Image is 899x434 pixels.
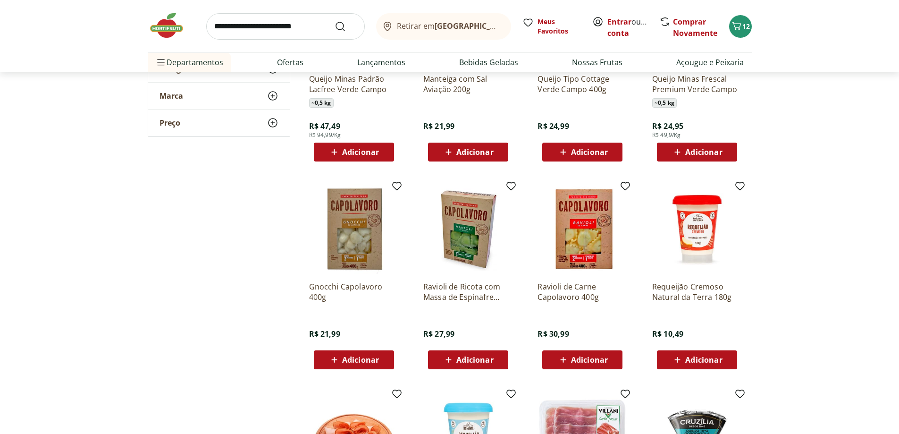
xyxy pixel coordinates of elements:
[342,148,379,156] span: Adicionar
[423,281,513,302] a: Ravioli de Ricota com Massa de Espinafre Capolavoro 400g
[652,121,683,131] span: R$ 24,95
[538,329,569,339] span: R$ 30,99
[423,121,454,131] span: R$ 21,99
[742,22,750,31] span: 12
[657,350,737,369] button: Adicionar
[397,22,501,30] span: Retirar em
[155,51,223,74] span: Departamentos
[428,350,508,369] button: Adicionar
[652,98,677,108] span: ~ 0,5 kg
[309,98,334,108] span: ~ 0,5 kg
[423,329,454,339] span: R$ 27,99
[335,21,357,32] button: Submit Search
[309,131,341,139] span: R$ 94,99/Kg
[148,83,290,109] button: Marca
[571,356,608,364] span: Adicionar
[729,15,752,38] button: Carrinho
[428,143,508,162] button: Adicionar
[376,13,511,40] button: Retirar em[GEOGRAPHIC_DATA]/[GEOGRAPHIC_DATA]
[459,57,518,68] a: Bebidas Geladas
[657,143,737,162] button: Adicionar
[607,16,649,39] span: ou
[309,121,340,131] span: R$ 47,49
[435,21,594,31] b: [GEOGRAPHIC_DATA]/[GEOGRAPHIC_DATA]
[357,57,405,68] a: Lançamentos
[542,143,622,162] button: Adicionar
[652,74,742,94] a: Queijo Minas Frescal Premium Verde Campo
[456,148,493,156] span: Adicionar
[538,281,627,302] a: Ravioli de Carne Capolavoro 400g
[314,143,394,162] button: Adicionar
[652,281,742,302] a: Requeijão Cremoso Natural da Terra 180g
[309,74,399,94] a: Queijo Minas Padrão Lacfree Verde Campo
[685,356,722,364] span: Adicionar
[160,118,180,128] span: Preço
[652,184,742,274] img: Requeijão Cremoso Natural da Terra 180g
[571,148,608,156] span: Adicionar
[309,281,399,302] a: Gnocchi Capolavoro 400g
[309,329,340,339] span: R$ 21,99
[538,184,627,274] img: Ravioli de Carne Capolavoro 400g
[542,350,622,369] button: Adicionar
[607,17,659,38] a: Criar conta
[538,17,581,36] span: Meus Favoritos
[423,184,513,274] img: Ravioli de Ricota com Massa de Espinafre Capolavoro 400g
[148,11,195,40] img: Hortifruti
[423,74,513,94] a: Manteiga com Sal Aviação 200g
[538,121,569,131] span: R$ 24,99
[652,131,681,139] span: R$ 49,9/Kg
[676,57,744,68] a: Açougue e Peixaria
[673,17,717,38] a: Comprar Novamente
[685,148,722,156] span: Adicionar
[456,356,493,364] span: Adicionar
[652,329,683,339] span: R$ 10,49
[522,17,581,36] a: Meus Favoritos
[572,57,622,68] a: Nossas Frutas
[277,57,303,68] a: Ofertas
[155,51,167,74] button: Menu
[160,91,183,101] span: Marca
[206,13,365,40] input: search
[314,350,394,369] button: Adicionar
[148,110,290,136] button: Preço
[309,184,399,274] img: Gnocchi Capolavoro 400g
[342,356,379,364] span: Adicionar
[538,74,627,94] a: Queijo Tipo Cottage Verde Campo 400g
[607,17,631,27] a: Entrar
